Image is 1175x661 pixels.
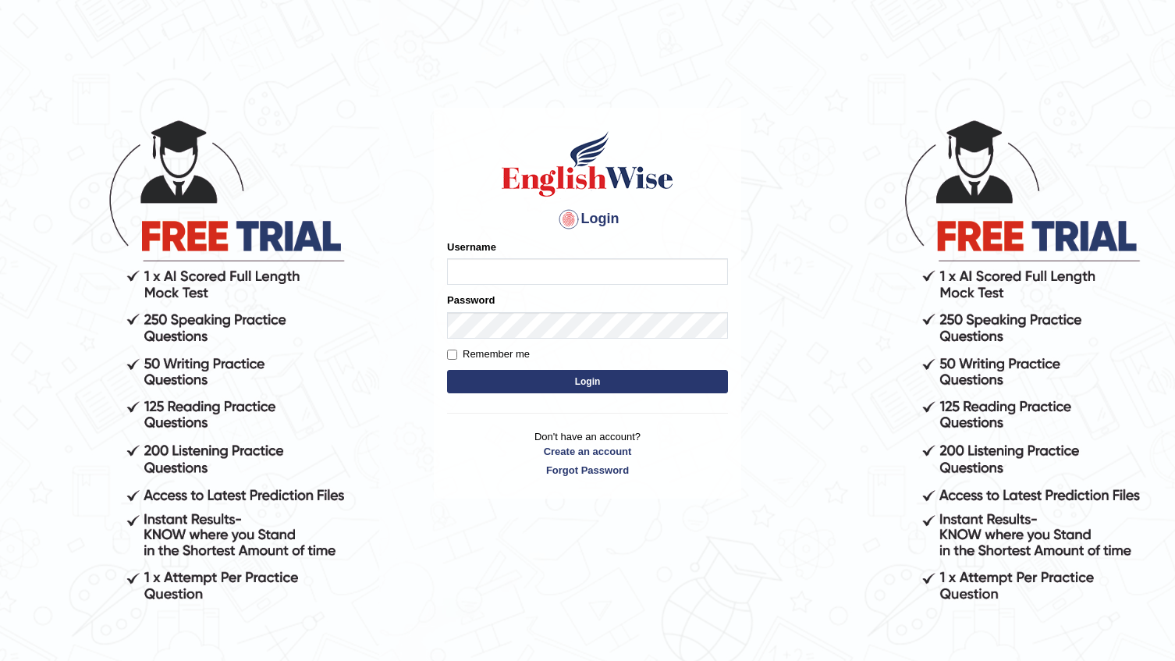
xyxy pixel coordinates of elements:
label: Username [447,240,496,254]
label: Remember me [447,346,530,362]
a: Forgot Password [447,463,728,478]
img: Logo of English Wise sign in for intelligent practice with AI [499,129,676,199]
button: Login [447,370,728,393]
input: Remember me [447,350,457,360]
h4: Login [447,207,728,232]
a: Create an account [447,444,728,459]
label: Password [447,293,495,307]
p: Don't have an account? [447,429,728,478]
